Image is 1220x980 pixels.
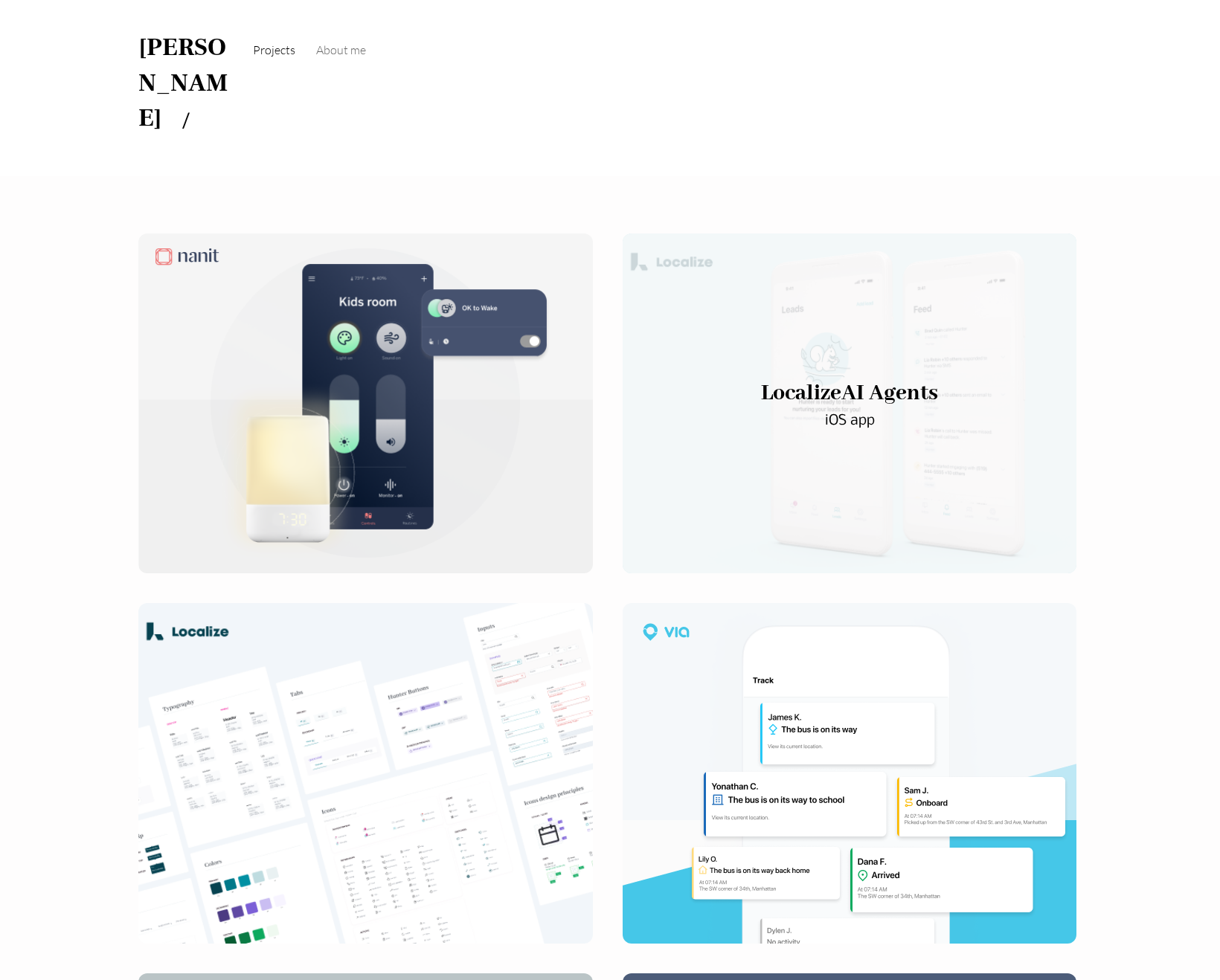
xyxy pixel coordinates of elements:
a: Projects [245,25,303,75]
a: [PERSON_NAME] [138,30,228,134]
nav: Site [245,25,975,75]
span: / [182,111,190,132]
span: Projects [253,42,295,57]
a: About me [309,25,373,75]
a: / [162,104,190,135]
span: About me [316,42,366,57]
